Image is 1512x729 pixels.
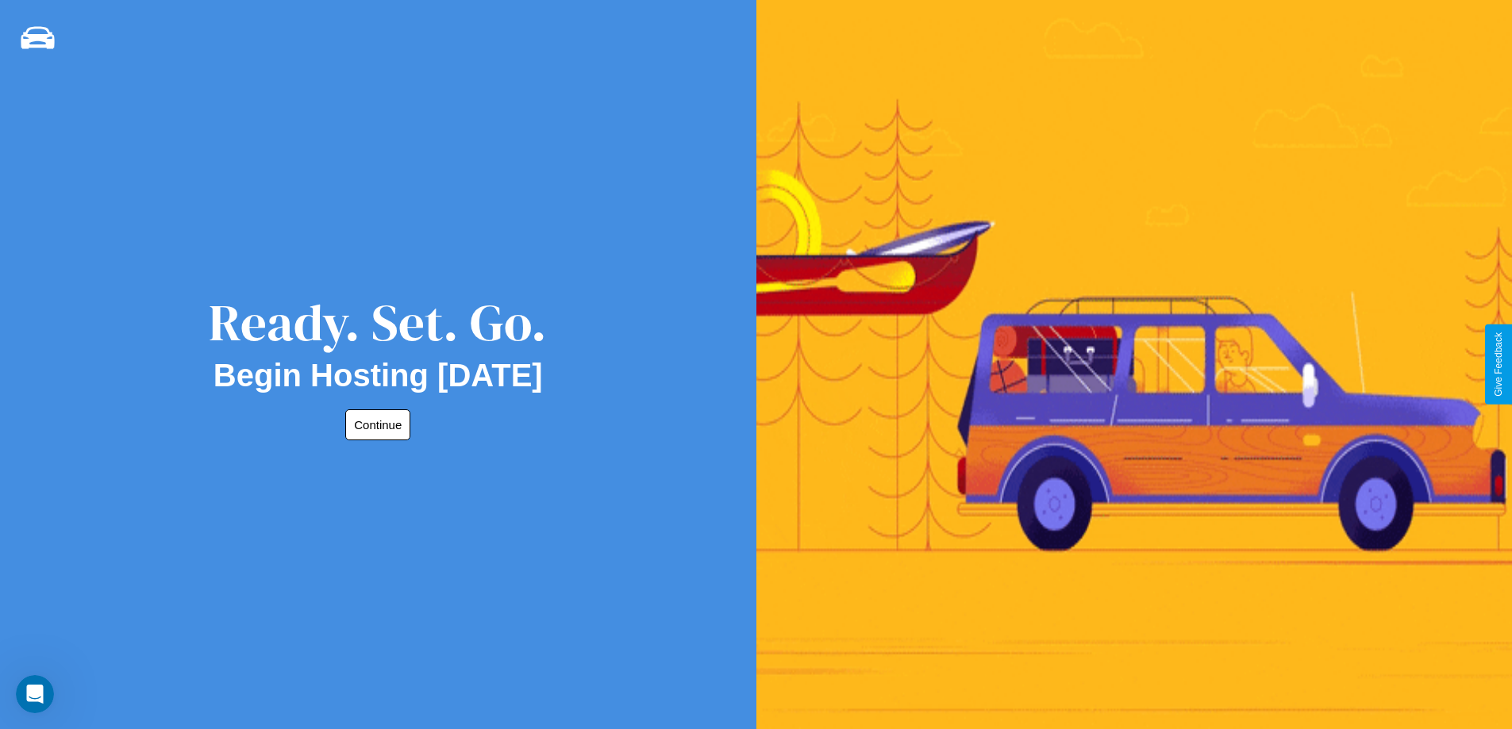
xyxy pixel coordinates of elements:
[345,409,410,440] button: Continue
[214,358,543,393] h2: Begin Hosting [DATE]
[16,675,54,713] iframe: Intercom live chat
[209,287,547,358] div: Ready. Set. Go.
[1493,332,1504,397] div: Give Feedback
